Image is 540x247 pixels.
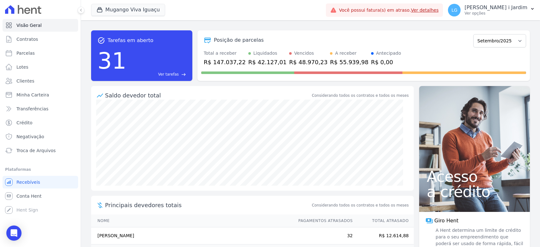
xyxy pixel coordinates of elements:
[214,36,264,44] div: Posição de parcelas
[371,58,401,66] div: R$ 0,00
[91,214,292,227] th: Nome
[427,169,522,184] span: Acesso
[97,44,127,77] div: 31
[16,36,38,42] span: Contratos
[292,214,353,227] th: Pagamentos Atrasados
[105,91,311,100] div: Saldo devedor total
[3,19,78,32] a: Visão Geral
[411,8,439,13] a: Ver detalhes
[443,1,540,19] button: LG [PERSON_NAME] i Jardim Ver opções
[3,176,78,188] a: Recebíveis
[3,75,78,87] a: Clientes
[105,201,311,209] span: Principais devedores totais
[289,58,327,66] div: R$ 48.970,23
[3,89,78,101] a: Minha Carteira
[464,4,527,11] p: [PERSON_NAME] i Jardim
[3,116,78,129] a: Crédito
[312,202,409,208] span: Considerando todos os contratos e todos os meses
[158,71,179,77] span: Ver tarefas
[5,166,76,173] div: Plataformas
[16,92,49,98] span: Minha Carteira
[97,37,105,44] span: task_alt
[339,7,439,14] span: Você possui fatura(s) em atraso.
[6,225,22,241] div: Open Intercom Messenger
[16,64,28,70] span: Lotes
[204,50,246,57] div: Total a receber
[16,50,35,56] span: Parcelas
[248,58,287,66] div: R$ 42.127,01
[16,133,44,140] span: Negativação
[294,50,314,57] div: Vencidos
[3,130,78,143] a: Negativação
[16,106,48,112] span: Transferências
[335,50,357,57] div: A receber
[330,58,368,66] div: R$ 55.939,98
[376,50,401,57] div: Antecipado
[16,179,40,185] span: Recebíveis
[3,144,78,157] a: Troca de Arquivos
[353,227,414,244] td: R$ 12.614,88
[108,37,153,44] span: Tarefas em aberto
[16,147,56,154] span: Troca de Arquivos
[16,22,42,28] span: Visão Geral
[253,50,277,57] div: Liquidados
[16,193,41,199] span: Conta Hent
[16,78,34,84] span: Clientes
[129,71,186,77] a: Ver tarefas east
[427,184,522,199] span: a crédito
[464,11,527,16] p: Ver opções
[3,102,78,115] a: Transferências
[91,4,165,16] button: Mugango Viva Iguaçu
[204,58,246,66] div: R$ 147.037,22
[451,8,457,12] span: LG
[3,33,78,46] a: Contratos
[292,227,353,244] td: 32
[434,217,458,225] span: Giro Hent
[3,61,78,73] a: Lotes
[181,72,186,77] span: east
[3,190,78,202] a: Conta Hent
[312,93,409,98] div: Considerando todos os contratos e todos os meses
[91,227,292,244] td: [PERSON_NAME]
[16,120,33,126] span: Crédito
[3,47,78,59] a: Parcelas
[353,214,414,227] th: Total Atrasado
